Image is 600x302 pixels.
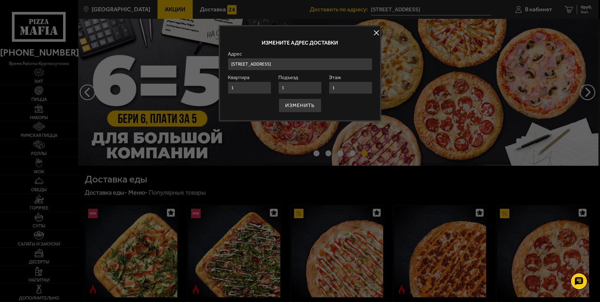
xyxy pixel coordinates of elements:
[228,51,372,57] label: Адрес
[279,99,321,112] button: ИЗМЕНИТЬ
[228,75,271,80] label: Квартира
[228,40,372,46] p: Измените адрес доставки
[278,75,322,80] label: Подъезд
[329,75,372,80] label: Этаж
